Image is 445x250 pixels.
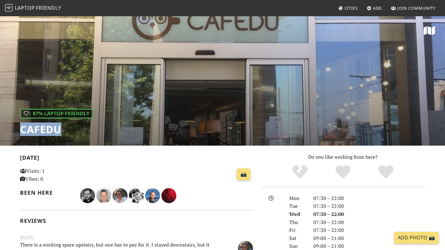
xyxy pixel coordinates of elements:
[129,188,144,203] img: 2406-vlad.jpg
[15,4,35,11] span: Laptop
[310,226,429,234] div: 07:30 – 22:00
[364,164,407,180] div: Definitely!
[113,192,129,198] span: Pola Osher
[397,5,436,11] span: Join Community
[5,3,61,14] a: LaptopFriendly LaptopFriendly
[145,188,160,203] img: 3212-daniel.jpg
[286,210,309,218] div: Wed
[261,153,425,161] p: Do you like working from here?
[96,192,113,198] span: Danilo Aleixo
[321,164,365,180] div: Yes
[336,2,360,14] a: Cities
[310,210,429,218] div: 07:30 – 22:00
[20,189,73,196] h2: Been here
[36,4,61,11] span: Friendly
[113,188,128,203] img: 4730-pola.jpg
[310,194,429,202] div: 07:30 – 22:00
[286,218,309,227] div: Thu
[96,188,111,203] img: 5096-danilo.jpg
[310,234,429,242] div: 09:00 – 21:00
[364,2,385,14] a: Add
[310,218,429,227] div: 07:30 – 22:00
[20,109,93,119] div: | 87% Laptop Friendly
[278,164,321,180] div: No
[286,202,309,210] div: Tue
[80,192,96,198] span: Kirill Shmidt
[161,192,176,198] span: Samuel Zachariev
[286,226,309,234] div: Fri
[286,194,309,202] div: Mon
[388,2,438,14] a: Join Community
[20,123,93,135] h1: Cafedu
[129,192,145,198] span: Vlad Sitalo
[20,167,93,183] p: Visits: 1 Vibes: 0
[80,188,95,203] img: 5151-kirill.jpg
[145,192,161,198] span: Daniel K
[20,154,253,163] h2: [DATE]
[16,234,257,241] small: [DATE]
[5,4,13,12] img: LaptopFriendly
[161,188,176,203] img: 2224-samuel.jpg
[310,202,429,210] div: 07:30 – 22:00
[345,5,358,11] span: Cities
[373,5,382,11] span: Add
[20,217,253,224] h2: Reviews
[237,168,250,180] a: 📸
[286,234,309,242] div: Sat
